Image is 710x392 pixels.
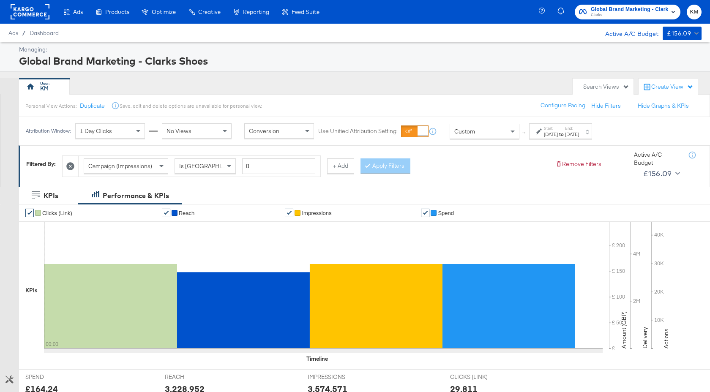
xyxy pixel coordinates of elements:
span: Reporting [243,8,269,15]
div: £156.09 [643,167,672,180]
text: Amount (GBP) [620,311,628,348]
div: Managing: [19,46,699,54]
div: Active A/C Budget [596,27,658,39]
label: End: [565,125,579,131]
label: Start: [544,125,558,131]
strong: to [558,131,565,137]
span: REACH [165,373,228,381]
div: Save, edit and delete options are unavailable for personal view. [120,103,262,109]
div: Search Views [583,83,629,91]
span: Custom [454,128,475,135]
div: Global Brand Marketing - Clarks Shoes [19,54,699,68]
span: IMPRESSIONS [308,373,371,381]
span: Feed Suite [292,8,319,15]
div: KM [40,84,49,93]
button: Global Brand Marketing - Clarks ShoesClarks [575,5,680,19]
button: £156.09 [663,27,702,40]
div: Performance & KPIs [103,191,169,201]
span: Optimize [152,8,176,15]
span: Conversion [249,128,279,135]
a: Dashboard [30,30,59,36]
button: Configure Pacing [535,98,591,113]
div: KPIs [25,286,38,294]
span: SPEND [25,373,89,381]
span: Creative [198,8,221,15]
span: Reach [179,210,195,216]
span: Clarks [591,12,668,19]
span: Impressions [302,210,331,216]
button: Hide Graphs & KPIs [638,102,689,110]
span: KM [690,7,698,17]
text: Delivery [641,327,649,348]
button: Remove Filters [555,160,601,168]
button: + Add [327,158,354,174]
a: ✔ [285,209,293,217]
input: Enter a number [242,158,315,174]
div: KPIs [44,191,58,201]
button: Hide Filters [591,102,621,110]
span: Global Brand Marketing - Clarks Shoes [591,5,668,14]
div: Active A/C Budget [634,151,680,166]
button: KM [687,5,702,19]
span: No Views [167,128,191,135]
a: ✔ [421,209,429,217]
span: Campaign (Impressions) [88,162,152,170]
div: [DATE] [565,131,579,138]
button: Duplicate [80,102,105,110]
span: Ads [73,8,83,15]
div: Personal View Actions: [25,103,76,109]
div: Create View [651,83,694,91]
span: Clicks (Link) [42,210,72,216]
span: Products [105,8,129,15]
span: Is [GEOGRAPHIC_DATA] [179,162,244,170]
span: 1 Day Clicks [80,128,112,135]
div: Filtered By: [26,160,56,168]
span: ↑ [520,131,528,134]
span: CLICKS (LINK) [450,373,513,381]
button: £156.09 [640,167,682,180]
a: ✔ [162,209,170,217]
span: Ads [8,30,18,36]
label: Use Unified Attribution Setting: [318,128,398,136]
div: [DATE] [544,131,558,138]
text: Actions [662,329,670,348]
div: Timeline [306,355,328,363]
div: Attribution Window: [25,128,71,134]
a: ✔ [25,209,34,217]
span: / [18,30,30,36]
span: Spend [438,210,454,216]
div: £156.09 [667,28,691,39]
